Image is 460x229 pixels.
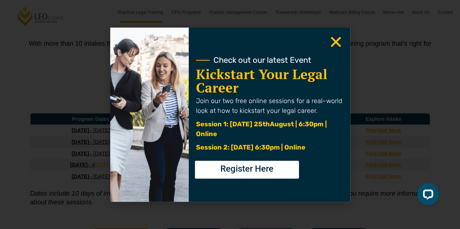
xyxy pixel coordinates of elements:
span: Session 2: [DATE] 6:30pm | Online [196,143,305,151]
span: Register Here [220,164,273,173]
span: Check out our latest Event [213,56,311,64]
a: Close [329,35,343,49]
span: Join our two free online sessions for a real-world look at how to kickstart your legal career. [196,97,342,115]
a: Register Here [195,161,299,179]
a: Kickstart Your Legal Career [196,65,327,97]
span: August | 6:30pm | Online [196,120,327,138]
span: Session 1: [DATE] 25 [196,120,263,128]
iframe: LiveChat chat widget [411,180,442,211]
span: th [263,120,270,128]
